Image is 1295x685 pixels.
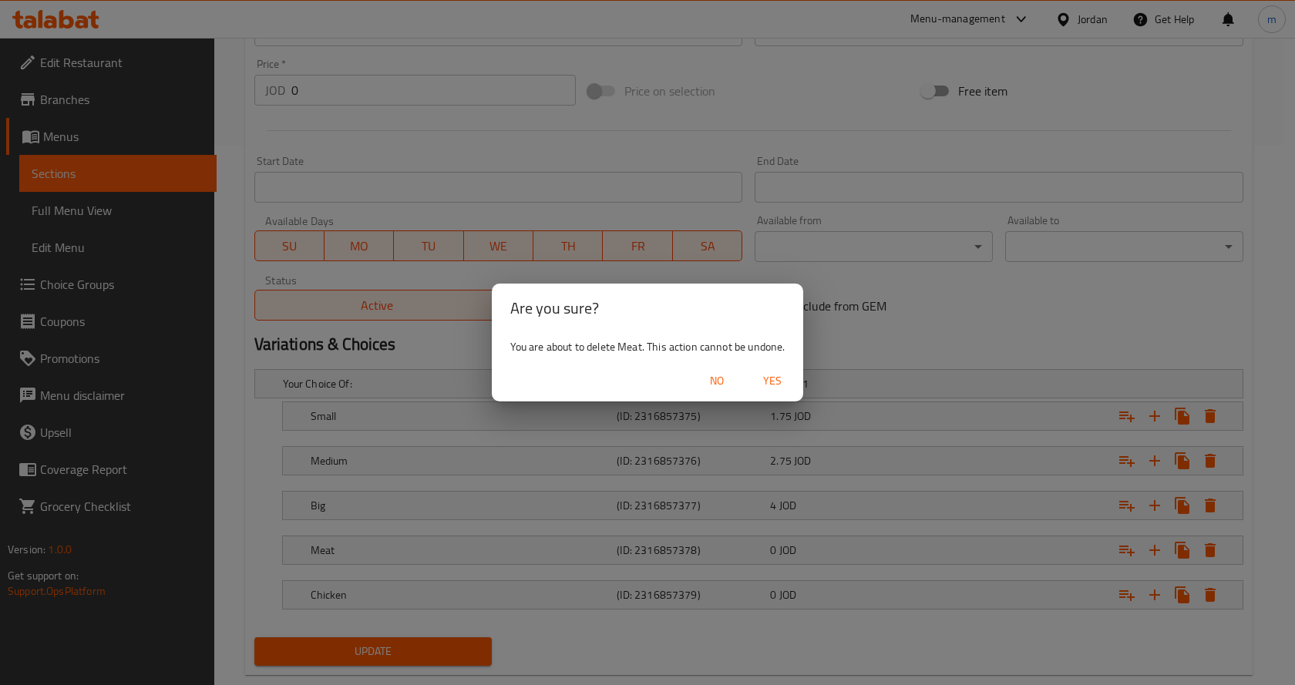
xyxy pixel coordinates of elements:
span: Yes [754,371,791,391]
button: Yes [748,367,797,395]
h2: Are you sure? [510,296,785,321]
div: You are about to delete Meat. This action cannot be undone. [492,333,804,361]
button: No [692,367,742,395]
span: No [698,371,735,391]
